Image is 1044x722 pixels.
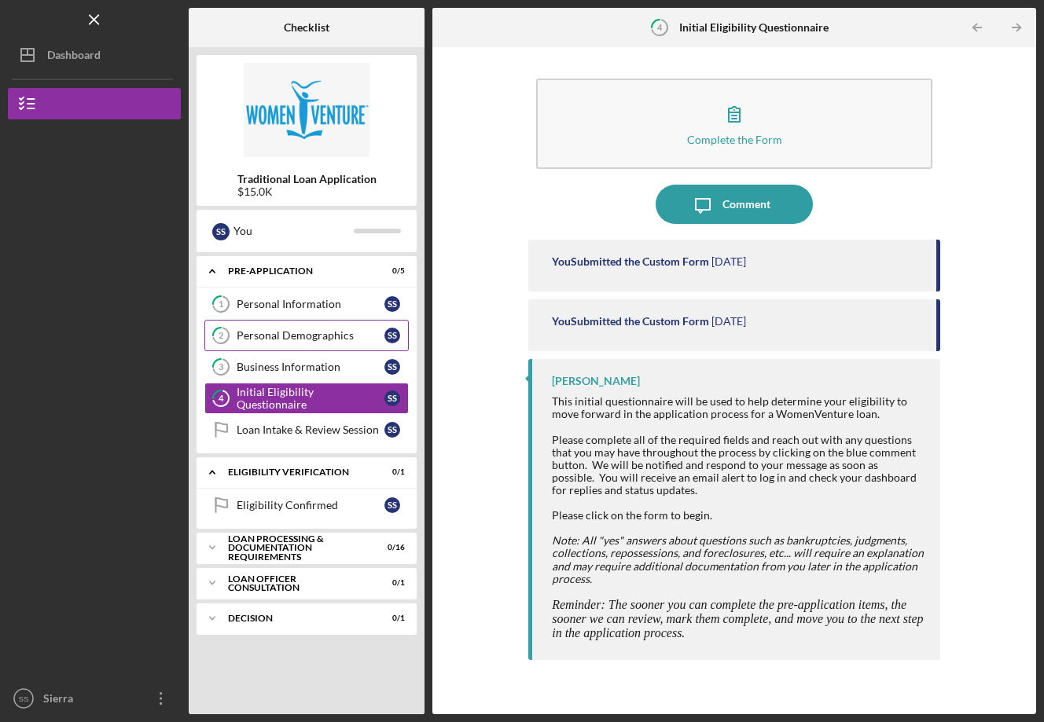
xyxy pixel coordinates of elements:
[204,288,409,320] a: 1Personal InformationSS
[384,390,400,406] div: S S
[8,39,181,71] button: Dashboard
[552,533,924,585] em: Note: All "yes" answers about questions such as bankruptcies, judgments, collections, repossessio...
[219,331,223,341] tspan: 2
[228,534,366,562] div: Loan Processing & Documentation Requirements
[552,434,925,497] div: Please complete all of the required fields and reach out with any questions that you may have thr...
[384,328,400,343] div: S S
[237,329,384,342] div: Personal Demographics
[237,386,384,411] div: Initial Eligibility Questionnaire
[212,223,230,240] div: S S
[377,266,405,276] div: 0 / 5
[377,614,405,623] div: 0 / 1
[656,185,813,224] button: Comment
[219,299,223,310] tspan: 1
[237,173,377,185] b: Traditional Loan Application
[552,395,925,420] div: This initial questionnaire will be used to help determine your eligibility to move forward in the...
[377,467,405,477] div: 0 / 1
[228,614,366,623] div: Decision
[384,422,400,438] div: S S
[219,394,224,404] tspan: 4
[552,598,923,640] span: Reminder: The sooner you can complete the pre-application items, the sooner we can review, mark t...
[8,683,181,714] button: SSSierra [PERSON_NAME]
[552,509,925,522] div: Please click on the form to begin.
[711,315,746,328] time: 2025-08-21 13:38
[384,359,400,375] div: S S
[237,423,384,436] div: Loan Intake & Review Session
[228,266,366,276] div: Pre-Application
[197,63,417,157] img: Product logo
[722,185,770,224] div: Comment
[19,695,29,703] text: SS
[377,578,405,588] div: 0 / 1
[237,499,384,511] div: Eligibility Confirmed
[284,21,329,34] b: Checklist
[384,497,400,513] div: S S
[228,574,366,592] div: Loan Officer Consultation
[204,489,409,521] a: Eligibility ConfirmedSS
[377,543,405,552] div: 0 / 16
[711,255,746,268] time: 2025-08-22 23:53
[657,22,663,32] tspan: 4
[552,375,640,387] div: [PERSON_NAME]
[237,361,384,373] div: Business Information
[536,79,932,169] button: Complete the Form
[204,414,409,445] a: Loan Intake & Review SessionSS
[204,351,409,383] a: 3Business InformationSS
[679,21,829,34] b: Initial Eligibility Questionnaire
[204,383,409,414] a: 4Initial Eligibility QuestionnaireSS
[228,467,366,477] div: Eligibility Verification
[552,315,709,328] div: You Submitted the Custom Form
[237,185,377,198] div: $15.0K
[47,39,101,75] div: Dashboard
[384,296,400,312] div: S S
[233,218,354,244] div: You
[552,255,709,268] div: You Submitted the Custom Form
[237,298,384,310] div: Personal Information
[219,362,223,372] tspan: 3
[204,320,409,351] a: 2Personal DemographicsSS
[687,134,782,145] div: Complete the Form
